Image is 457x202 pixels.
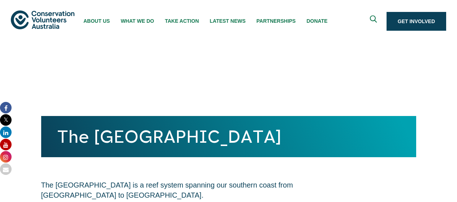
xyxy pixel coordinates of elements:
span: Donate [306,18,327,24]
span: Partnerships [256,18,296,24]
button: Expand search box Close search box [366,13,383,30]
span: What We Do [121,18,154,24]
span: Take Action [165,18,199,24]
span: Expand search box [370,16,379,27]
h1: The [GEOGRAPHIC_DATA] [57,127,400,146]
span: Latest News [210,18,246,24]
img: logo.svg [11,10,74,29]
p: The [GEOGRAPHIC_DATA] is a reef system spanning our southern coast from [GEOGRAPHIC_DATA] to [GEO... [41,180,351,200]
a: Get Involved [387,12,446,31]
span: About Us [83,18,110,24]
